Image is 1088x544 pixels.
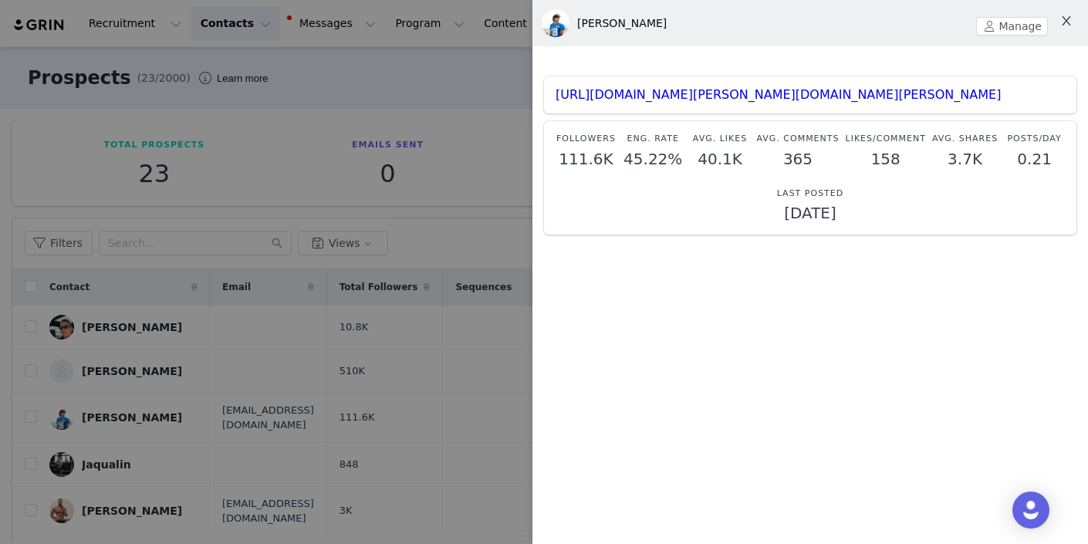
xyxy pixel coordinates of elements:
p: 3.7K [932,150,998,169]
i: icon: close [1060,15,1073,27]
p: 0.21 [1004,150,1065,169]
p: 45.22% [623,150,684,169]
p: Eng. Rate [623,133,684,146]
p: Likes/Comment [846,133,926,146]
img: Isaac Teslaa [542,9,569,37]
p: Avg. Likes [690,133,751,146]
a: [URL][DOMAIN_NAME][PERSON_NAME][DOMAIN_NAME][PERSON_NAME] [556,87,1001,102]
div: [PERSON_NAME] [577,15,667,32]
p: Avg. Shares [932,133,998,146]
p: Followers [556,133,617,146]
p: Avg. Comments [756,133,839,146]
p: Posts/Day [1004,133,1065,146]
p: [DATE] [556,204,1065,223]
p: Last Posted [556,188,1065,201]
p: 40.1K [690,150,751,169]
div: Open Intercom Messenger [1012,492,1049,529]
p: 365 [756,150,839,169]
p: 158 [846,150,926,169]
button: Manage [976,17,1048,35]
p: 111.6K [556,150,617,169]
